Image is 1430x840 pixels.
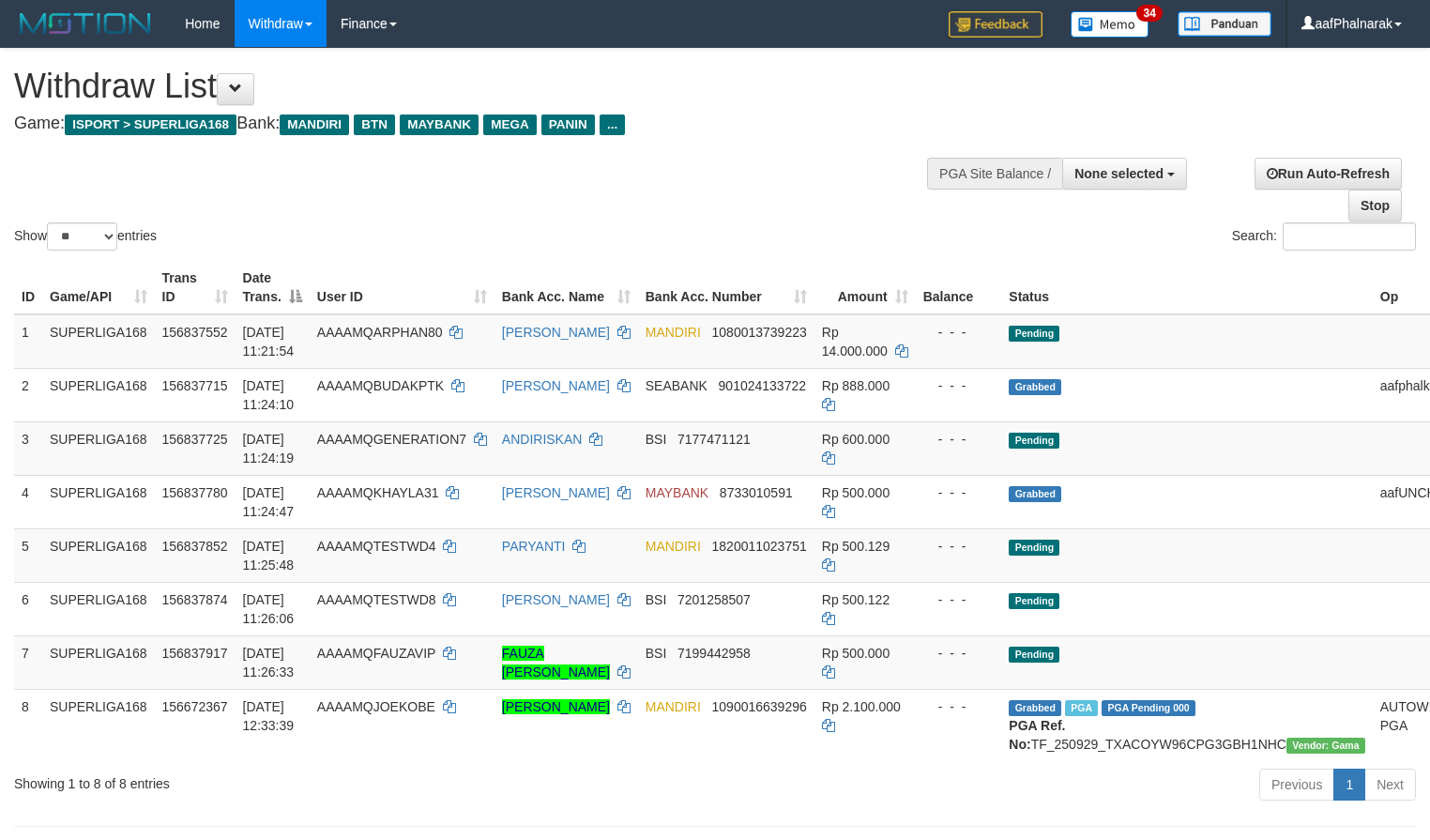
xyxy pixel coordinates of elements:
span: Grabbed [1009,379,1061,395]
span: 156837552 [162,325,228,340]
td: SUPERLIGA168 [42,314,155,369]
a: PARYANTI [502,539,566,554]
a: [PERSON_NAME] [502,378,610,393]
img: panduan.png [1178,11,1271,37]
a: Previous [1259,769,1334,801]
span: ISPORT > SUPERLIGA168 [65,115,236,135]
button: None selected [1062,158,1187,190]
a: Stop [1348,190,1402,221]
span: Rp 888.000 [822,378,890,393]
span: Rp 14.000.000 [822,325,888,359]
span: 156837852 [162,539,228,554]
div: - - - [923,590,995,609]
select: Showentries [47,222,117,251]
div: - - - [923,483,995,502]
span: MAYBANK [646,485,708,500]
span: Pending [1009,433,1059,449]
input: Search: [1283,222,1416,251]
td: TF_250929_TXACOYW96CPG3GBH1NHC [1001,689,1372,761]
th: Bank Acc. Name: activate to sort column ascending [494,261,638,314]
td: 6 [14,582,42,635]
th: Amount: activate to sort column ascending [814,261,916,314]
span: [DATE] 11:25:48 [243,539,295,573]
span: MAYBANK [400,115,479,135]
span: 156837874 [162,592,228,607]
span: Rp 600.000 [822,432,890,447]
td: SUPERLIGA168 [42,421,155,475]
span: [DATE] 11:21:54 [243,325,295,359]
td: SUPERLIGA168 [42,528,155,582]
span: AAAAMQTESTWD4 [317,539,436,554]
span: BSI [646,592,667,607]
span: Rp 2.100.000 [822,699,901,714]
span: PANIN [541,115,595,135]
a: Next [1364,769,1416,801]
label: Search: [1232,222,1416,251]
a: 1 [1333,769,1365,801]
th: Balance [916,261,1002,314]
img: Feedback.jpg [949,11,1042,38]
a: [PERSON_NAME] [502,592,610,607]
span: AAAAMQJOEKOBE [317,699,435,714]
span: Copy 7201258507 to clipboard [677,592,751,607]
div: PGA Site Balance / [927,158,1062,190]
th: Status [1001,261,1372,314]
th: ID [14,261,42,314]
span: MANDIRI [646,325,701,340]
span: Copy 1820011023751 to clipboard [712,539,807,554]
span: [DATE] 11:26:33 [243,646,295,680]
span: 156837715 [162,378,228,393]
td: 3 [14,421,42,475]
span: [DATE] 11:26:06 [243,592,295,626]
span: 156837725 [162,432,228,447]
div: - - - [923,430,995,449]
img: MOTION_logo.png [14,9,157,38]
span: BSI [646,432,667,447]
a: [PERSON_NAME] [502,699,610,714]
div: - - - [923,537,995,556]
span: Copy 1090016639296 to clipboard [712,699,807,714]
span: Grabbed [1009,486,1061,502]
a: [PERSON_NAME] [502,485,610,500]
div: Showing 1 to 8 of 8 entries [14,767,582,793]
span: Rp 500.122 [822,592,890,607]
span: Pending [1009,540,1059,556]
h4: Game: Bank: [14,115,935,133]
span: PGA Pending [1102,700,1195,716]
span: 156837917 [162,646,228,661]
td: 2 [14,368,42,421]
div: - - - [923,644,995,663]
span: AAAAMQFAUZAVIP [317,646,435,661]
span: Pending [1009,326,1059,342]
span: Rp 500.129 [822,539,890,554]
b: PGA Ref. No: [1009,718,1065,752]
td: SUPERLIGA168 [42,635,155,689]
h1: Withdraw List [14,68,935,105]
span: AAAAMQGENERATION7 [317,432,466,447]
span: MANDIRI [646,699,701,714]
td: 4 [14,475,42,528]
td: 5 [14,528,42,582]
span: Pending [1009,647,1059,663]
span: Copy 901024133722 to clipboard [719,378,806,393]
span: 156837780 [162,485,228,500]
span: Rp 500.000 [822,485,890,500]
td: 7 [14,635,42,689]
span: 156672367 [162,699,228,714]
td: SUPERLIGA168 [42,689,155,761]
span: Copy 8733010591 to clipboard [720,485,793,500]
span: Grabbed [1009,700,1061,716]
span: Pending [1009,593,1059,609]
span: AAAAMQBUDAKPTK [317,378,444,393]
span: ... [600,115,625,135]
span: Copy 7199442958 to clipboard [677,646,751,661]
th: Date Trans.: activate to sort column descending [236,261,310,314]
a: ANDIRISKAN [502,432,583,447]
span: MANDIRI [280,115,349,135]
a: FAUZA [PERSON_NAME] [502,646,610,680]
span: [DATE] 11:24:19 [243,432,295,466]
span: Vendor URL: https://trx31.1velocity.biz [1286,738,1365,754]
div: - - - [923,376,995,395]
span: BSI [646,646,667,661]
th: User ID: activate to sort column ascending [310,261,494,314]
